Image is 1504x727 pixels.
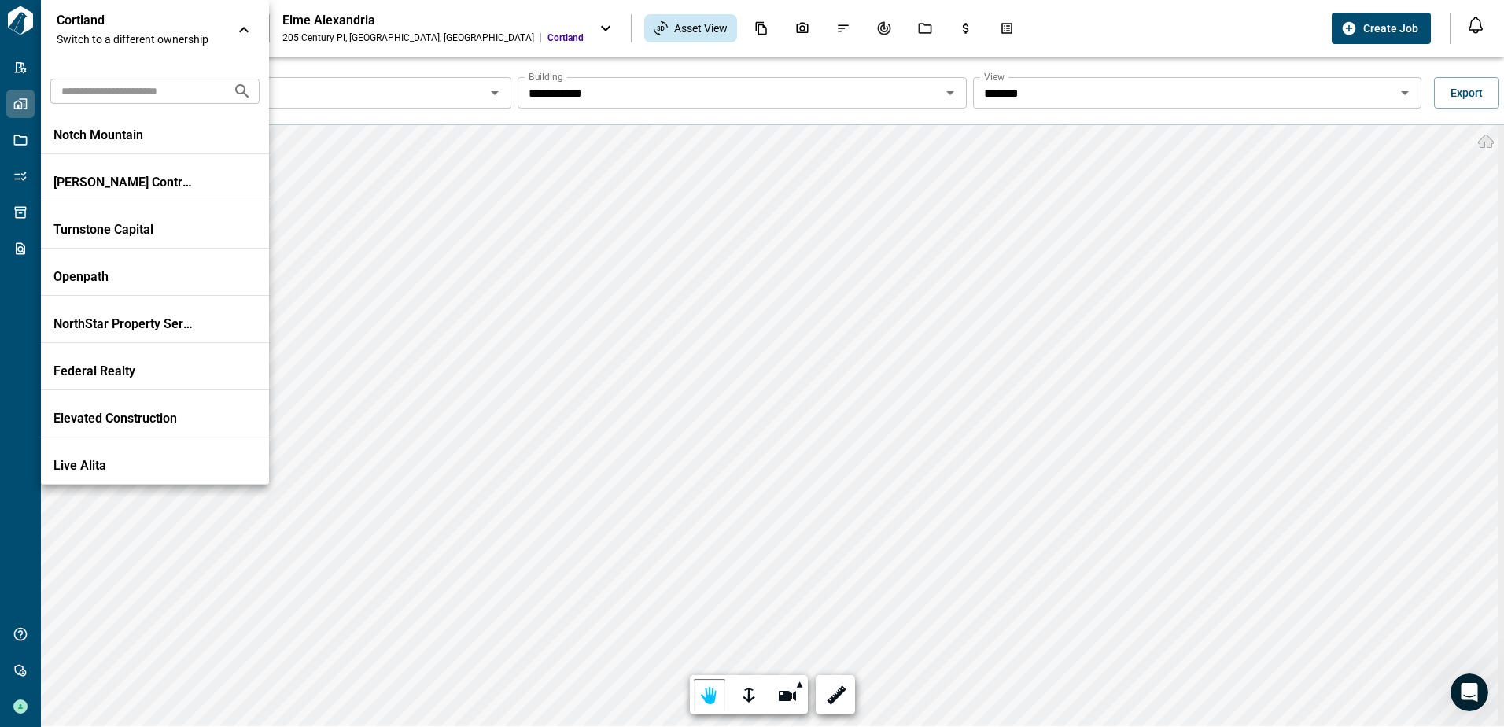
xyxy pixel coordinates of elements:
[53,222,195,238] p: Turnstone Capital
[227,76,258,107] button: Search organizations
[53,316,195,332] p: NorthStar Property Services
[53,363,195,379] p: Federal Realty
[53,269,195,285] p: Openpath
[53,411,195,426] p: Elevated Construction
[57,31,222,47] span: Switch to a different ownership
[57,13,198,28] p: Cortland
[53,127,195,143] p: Notch Mountain
[53,175,195,190] p: [PERSON_NAME] Contracting
[1451,673,1488,711] iframe: Intercom live chat
[53,458,195,474] p: Live Alita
